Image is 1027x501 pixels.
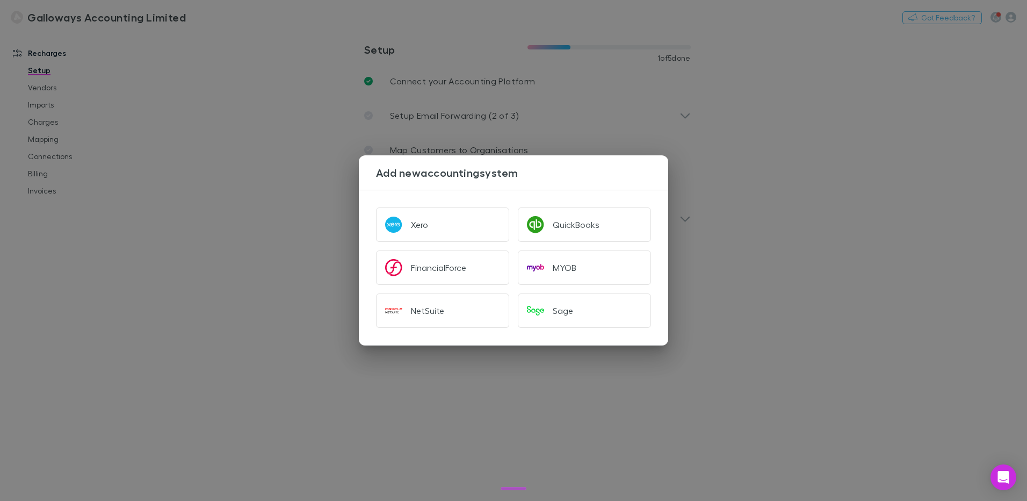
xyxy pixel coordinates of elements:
h3: Add new accounting system [376,166,668,179]
div: Sage [553,305,573,316]
img: Xero's Logo [385,216,402,233]
button: Sage [518,294,651,328]
button: NetSuite [376,294,509,328]
img: QuickBooks's Logo [527,216,544,233]
button: MYOB [518,251,651,285]
button: FinancialForce [376,251,509,285]
div: NetSuite [411,305,444,316]
div: Xero [411,219,428,230]
div: QuickBooks [553,219,599,230]
img: Sage's Logo [527,302,544,319]
img: NetSuite's Logo [385,302,402,319]
button: QuickBooks [518,207,651,242]
div: MYOB [553,262,576,273]
img: FinancialForce's Logo [385,259,402,276]
img: MYOB's Logo [527,259,544,276]
button: Xero [376,207,509,242]
div: Open Intercom Messenger [990,464,1016,490]
div: FinancialForce [411,262,466,273]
